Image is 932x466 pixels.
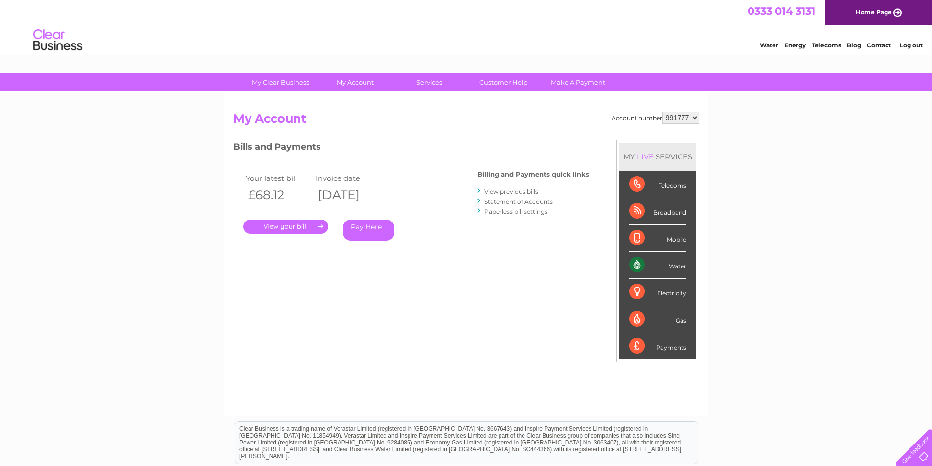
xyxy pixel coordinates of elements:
[612,112,699,124] div: Account number
[629,252,686,279] div: Water
[629,171,686,198] div: Telecoms
[484,208,547,215] a: Paperless bill settings
[243,220,328,234] a: .
[867,42,891,49] a: Contact
[315,73,395,91] a: My Account
[760,42,778,49] a: Water
[243,172,314,185] td: Your latest bill
[900,42,923,49] a: Log out
[463,73,544,91] a: Customer Help
[240,73,321,91] a: My Clear Business
[343,220,394,241] a: Pay Here
[313,172,384,185] td: Invoice date
[629,279,686,306] div: Electricity
[629,306,686,333] div: Gas
[748,5,815,17] a: 0333 014 3131
[389,73,470,91] a: Services
[847,42,861,49] a: Blog
[313,185,384,205] th: [DATE]
[484,188,538,195] a: View previous bills
[784,42,806,49] a: Energy
[233,112,699,131] h2: My Account
[484,198,553,205] a: Statement of Accounts
[629,198,686,225] div: Broadband
[629,333,686,359] div: Payments
[812,42,841,49] a: Telecoms
[629,225,686,252] div: Mobile
[235,5,698,47] div: Clear Business is a trading name of Verastar Limited (registered in [GEOGRAPHIC_DATA] No. 3667643...
[233,140,589,157] h3: Bills and Payments
[619,143,696,171] div: MY SERVICES
[538,73,618,91] a: Make A Payment
[635,152,656,161] div: LIVE
[243,185,314,205] th: £68.12
[477,171,589,178] h4: Billing and Payments quick links
[33,25,83,55] img: logo.png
